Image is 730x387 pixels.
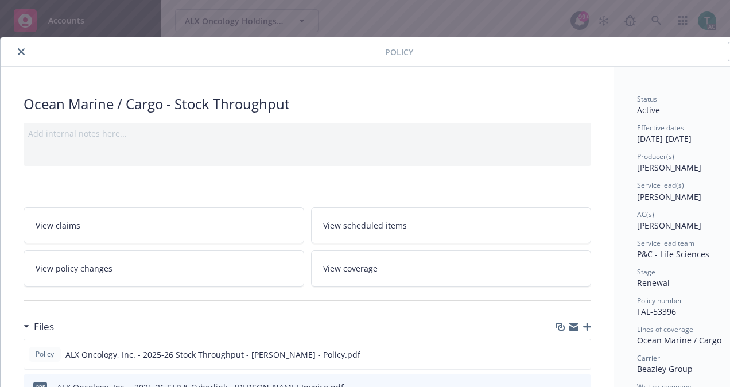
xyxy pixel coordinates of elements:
span: [PERSON_NAME] [637,191,701,202]
span: [PERSON_NAME] [637,162,701,173]
button: preview file [576,349,586,361]
span: Renewal [637,277,670,288]
span: Active [637,105,660,115]
span: [PERSON_NAME] [637,220,701,231]
span: ALX Oncology, Inc. - 2025-26 Stock Throughput - [PERSON_NAME] - Policy.pdf [65,349,360,361]
span: Beazley Group [637,363,693,374]
span: FAL-53396 [637,306,676,317]
span: Policy [385,46,413,58]
a: View coverage [311,250,592,287]
span: View claims [36,219,80,231]
span: Policy [33,349,56,359]
span: Policy number [637,296,682,305]
h3: Files [34,319,54,334]
span: Service lead team [637,238,694,248]
a: View policy changes [24,250,304,287]
div: Ocean Marine / Cargo - Stock Throughput [24,94,591,114]
a: View scheduled items [311,207,592,243]
span: P&C - Life Sciences [637,249,709,260]
button: download file [557,349,566,361]
span: View policy changes [36,262,112,274]
button: close [14,45,28,59]
span: Stage [637,267,655,277]
a: View claims [24,207,304,243]
span: Service lead(s) [637,180,684,190]
div: Add internal notes here... [28,127,587,140]
span: Effective dates [637,123,684,133]
span: View coverage [323,262,378,274]
div: Files [24,319,54,334]
span: View scheduled items [323,219,407,231]
span: AC(s) [637,210,654,219]
span: Carrier [637,353,660,363]
span: Producer(s) [637,152,674,161]
span: Status [637,94,657,104]
span: Lines of coverage [637,324,693,334]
